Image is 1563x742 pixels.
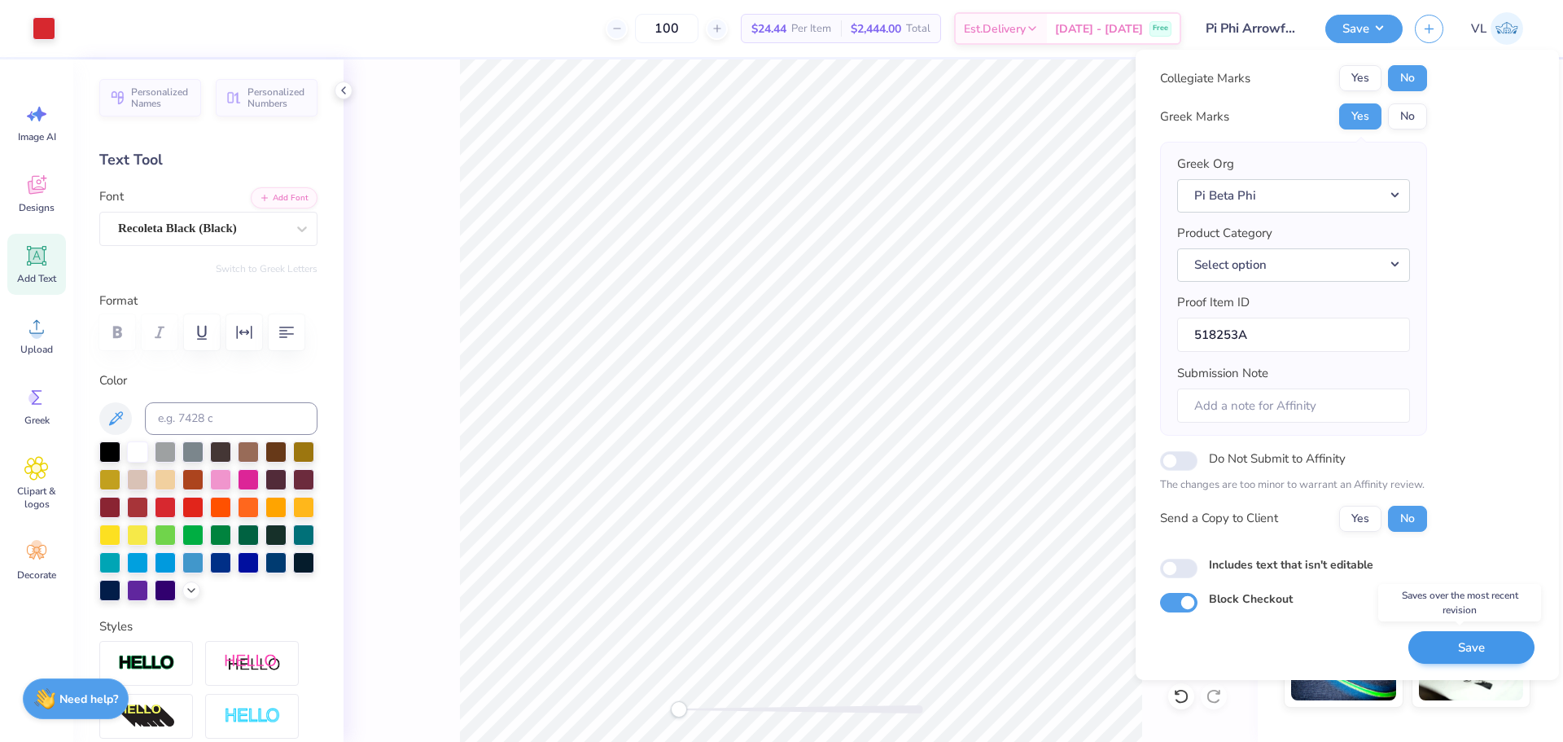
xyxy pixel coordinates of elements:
label: Styles [99,617,133,636]
img: Shadow [224,653,281,674]
input: – – [635,14,698,43]
label: Product Category [1177,224,1272,243]
span: Personalized Numbers [247,86,308,109]
input: Untitled Design [1193,12,1313,45]
button: Pi Beta Phi [1177,179,1410,213]
label: Includes text that isn't editable [1209,556,1373,573]
input: e.g. 7428 c [145,402,317,435]
span: Free [1153,23,1168,34]
span: Greek [24,414,50,427]
label: Block Checkout [1209,591,1293,608]
label: Format [99,292,317,310]
div: Greek Marks [1160,108,1229,126]
label: Color [99,371,317,390]
span: $2,444.00 [851,20,901,37]
span: VL [1471,20,1486,38]
span: Total [906,20,930,37]
button: Personalized Names [99,79,201,116]
img: Negative Space [224,707,281,726]
button: Personalized Numbers [216,79,317,116]
span: Designs [19,201,55,214]
strong: Need help? [59,692,118,707]
button: No [1388,65,1427,91]
button: Save [1325,15,1403,43]
div: Collegiate Marks [1160,69,1250,88]
img: Vincent Lloyd Laurel [1491,12,1523,45]
button: Add Font [251,187,317,209]
label: Proof Item ID [1177,293,1250,312]
button: Save [1408,631,1535,665]
p: The changes are too minor to warrant an Affinity review. [1160,477,1427,494]
span: Per Item [791,20,831,37]
label: Do Not Submit to Affinity [1209,448,1346,469]
button: Yes [1339,506,1381,532]
div: Text Tool [99,149,317,171]
button: No [1388,103,1427,130]
button: Yes [1339,65,1381,91]
span: Clipart & logos [10,485,63,511]
span: $24.44 [751,20,786,37]
button: Select option [1177,248,1410,282]
span: Est. Delivery [964,20,1026,37]
span: [DATE] - [DATE] [1055,20,1143,37]
span: Upload [20,343,53,356]
input: Add a note for Affinity [1177,389,1410,424]
button: Switch to Greek Letters [216,262,317,275]
span: Decorate [17,569,56,582]
img: Stroke [118,654,175,673]
label: Submission Note [1177,364,1268,383]
button: Yes [1339,103,1381,130]
button: No [1388,506,1427,532]
div: Send a Copy to Client [1160,509,1278,528]
div: Accessibility label [671,701,687,718]
span: Personalized Names [131,86,191,109]
a: VL [1464,12,1530,45]
span: Add Text [17,272,56,285]
span: Image AI [18,130,56,143]
label: Greek Org [1177,155,1234,173]
label: Font [99,187,124,206]
img: 3D Illusion [118,704,175,730]
div: Saves over the most recent revision [1378,584,1541,621]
